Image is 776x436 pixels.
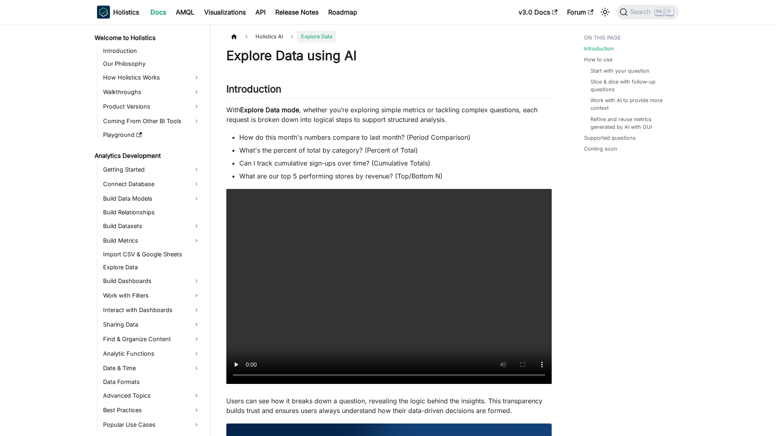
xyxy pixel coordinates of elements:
[251,6,270,19] a: API
[226,31,242,42] a: Home page
[562,6,598,19] a: Forum
[239,145,552,155] li: What's the percent of total by category? (Percent of Total)
[101,289,203,302] a: Work with Filters
[101,418,203,431] a: Popular Use Cases
[101,275,203,287] a: Build Dashboards
[297,31,336,42] span: Explore Data
[101,115,203,128] a: Coming From Other BI Tools
[226,105,552,124] p: With , whether you’re exploring simple metrics or tackling complex questions, each request is bro...
[599,6,612,19] button: Switch between dark and light mode (currently light mode)
[584,56,612,63] a: How to use
[101,86,203,99] a: Walkthroughs
[101,347,203,360] a: Analytic Functions
[590,78,671,93] a: Slice & dice with follow-up questions
[101,45,203,57] a: Introduction
[101,333,203,346] a: Find & Organize Content
[101,404,203,417] a: Best Practices
[92,150,203,161] a: Analytics Development
[251,31,287,42] span: Holistics AI
[101,362,203,375] a: Date & Time
[226,396,552,415] p: Users can see how it breaks down a question, revealing the logic behind the insights. This transp...
[101,178,203,191] a: Connect Database
[239,158,552,168] li: Can I track cumulative sign-ups over time? (Cumulative Totals)
[616,5,679,19] button: Search (Ctrl+K)
[226,31,552,42] nav: Breadcrumbs
[270,6,323,19] a: Release Notes
[101,220,203,233] a: Build Datasets
[584,45,614,52] a: Introduction
[101,129,203,140] a: Playground
[101,71,203,84] a: How Holistics Works
[101,234,203,247] a: Build Metrics
[92,32,203,44] a: Welcome to Holistics
[628,8,656,16] span: Search
[101,304,203,317] a: Interact with Dashboards
[101,58,203,69] a: Our Philosophy
[590,67,649,75] a: Start with your question
[101,262,203,273] a: Explore Data
[239,171,552,181] li: What are our top 5 performing stores by revenue? (Top/Bottom N)
[226,189,552,384] video: Your browser does not support embedding video, but you can .
[665,8,673,15] kbd: K
[101,249,203,260] a: Import CSV & Google Sheets
[584,145,617,153] a: Coming soon
[89,24,210,436] nav: Docs sidebar
[101,163,203,176] a: Getting Started
[240,106,299,114] strong: Explore Data mode
[101,207,203,218] a: Build Relationships
[226,48,552,64] h1: Explore Data using AI
[145,6,171,19] a: Docs
[97,6,110,19] img: Holistics
[590,96,671,112] a: Work with AI to provide more context
[101,389,203,402] a: Advanced Topics
[101,318,203,331] a: Sharing Data
[239,132,552,142] li: How do this month's numbers compare to last month? (Period Comparison)
[514,6,562,19] a: v3.0 Docs
[97,6,139,19] a: HolisticsHolistics
[113,7,139,17] b: Holistics
[101,376,203,388] a: Data Formats
[101,192,203,205] a: Build Data Models
[590,115,671,131] a: Refine and reuse metrics generated by AI with GUI
[171,6,199,19] a: AMQL
[584,134,636,142] a: Supported questions
[199,6,251,19] a: Visualizations
[226,83,552,99] h2: Introduction
[101,100,203,113] a: Product Versions
[323,6,362,19] a: Roadmap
